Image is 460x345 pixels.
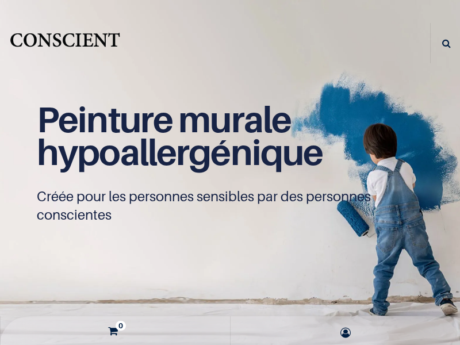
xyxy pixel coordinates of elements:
sup: 0 [116,321,126,331]
a: 0 [3,316,227,345]
p: Créée pour les personnes sensibles par des personnes conscientes [37,187,423,224]
a: Logo of CONSCIENT [9,29,121,57]
span: Peinture murale [37,98,291,140]
span: hypoallergénique [37,131,323,173]
img: CONSCIENT [9,29,121,57]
